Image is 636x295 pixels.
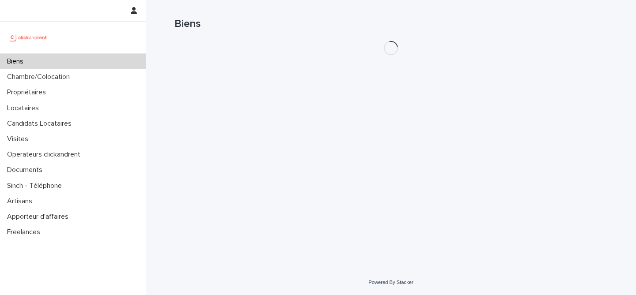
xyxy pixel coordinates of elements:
[4,150,87,159] p: Operateurs clickandrent
[4,213,76,221] p: Apporteur d'affaires
[4,57,30,66] p: Biens
[4,88,53,97] p: Propriétaires
[368,280,413,285] a: Powered By Stacker
[4,228,47,236] p: Freelances
[4,197,39,205] p: Artisans
[4,104,46,112] p: Locataires
[4,73,77,81] p: Chambre/Colocation
[4,119,79,128] p: Candidats Locataires
[4,166,49,174] p: Documents
[4,135,35,143] p: Visites
[4,182,69,190] p: Sinch - Téléphone
[174,18,607,30] h1: Biens
[7,29,50,46] img: UCB0brd3T0yccxBKYDjQ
